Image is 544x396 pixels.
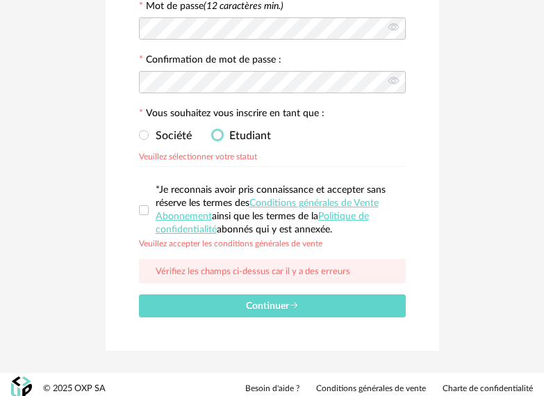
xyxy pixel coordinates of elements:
a: Politique de confidentialité [156,212,369,235]
div: © 2025 OXP SA [43,383,106,395]
label: Vous souhaitez vous inscrire en tant que : [139,109,324,121]
div: Veuillez sélectionner votre statut [139,150,257,161]
a: Conditions générales de vente [316,383,426,395]
span: Vérifiez les champs ci-dessus car il y a des erreurs [156,267,350,276]
span: Continuer [246,301,299,311]
a: Conditions générales de Vente Abonnement [156,198,379,221]
span: Etudiant [222,130,271,141]
span: *Je reconnais avoir pris connaissance et accepter sans réserve les termes des ainsi que les terme... [156,185,386,235]
label: Confirmation de mot de passe : [139,55,281,68]
span: Société [149,130,192,141]
label: Mot de passe [146,1,283,11]
a: Charte de confidentialité [443,383,533,395]
i: (12 caractères min.) [204,1,283,11]
div: Veuillez accepter les conditions générales de vente [139,237,322,248]
a: Besoin d'aide ? [245,383,299,395]
button: Continuer [139,294,406,317]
